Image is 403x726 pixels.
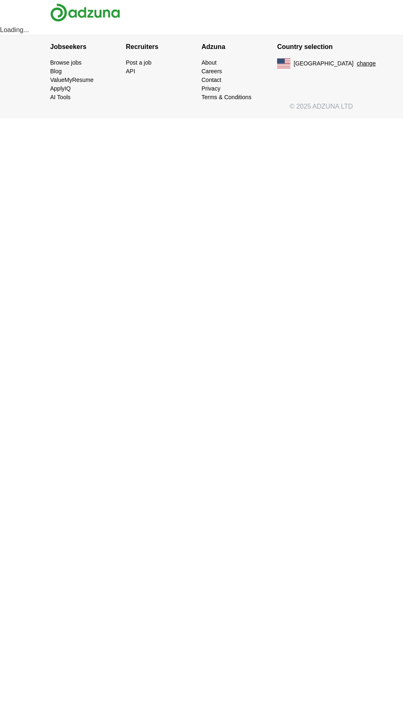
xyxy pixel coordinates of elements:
a: API [126,68,135,74]
a: ValueMyResume [50,77,94,83]
a: Terms & Conditions [201,94,251,100]
span: [GEOGRAPHIC_DATA] [294,59,354,68]
a: Privacy [201,85,220,92]
a: Contact [201,77,221,83]
a: Post a job [126,59,151,66]
a: Browse jobs [50,59,81,66]
h4: Country selection [277,35,353,58]
a: ApplyIQ [50,85,71,92]
a: Blog [50,68,62,74]
a: Careers [201,68,222,74]
a: AI Tools [50,94,71,100]
a: About [201,59,217,66]
div: © 2025 ADZUNA LTD [44,102,359,118]
img: Adzuna logo [50,3,120,22]
button: change [357,59,376,68]
img: US flag [277,58,290,68]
